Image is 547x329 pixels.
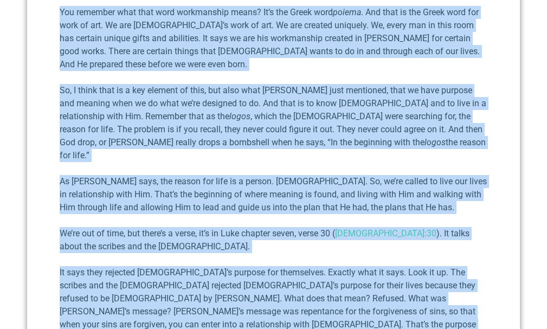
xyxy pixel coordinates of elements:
p: You remember what that word workmanship means? It’s the Greek word . And that is the Greek word f... [60,6,487,71]
p: As [PERSON_NAME] says, the reason for life is a person. [DEMOGRAPHIC_DATA]. So, we’re called to l... [60,175,487,214]
p: So, I think that is a key element of this, but also what [PERSON_NAME] just mentioned, that we ha... [60,84,487,162]
em: logos [229,111,250,121]
a: [DEMOGRAPHIC_DATA]:30 [335,228,436,238]
em: poiema [333,7,361,17]
em: logos [424,137,446,147]
p: We’re out of time, but there’s a verse, it’s in Luke chapter seven, verse 30 ( ). It talks about ... [60,227,487,253]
